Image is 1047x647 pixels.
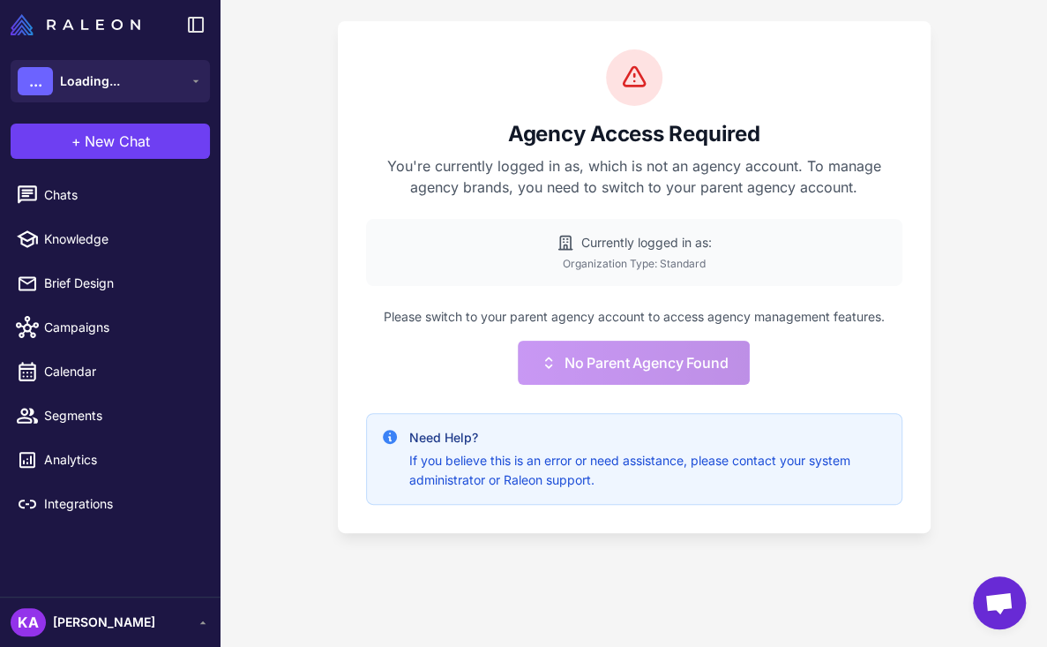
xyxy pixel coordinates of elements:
[7,177,213,214] a: Chats
[973,576,1026,629] div: Open chat
[581,233,712,252] span: Currently logged in as:
[60,71,120,91] span: Loading...
[11,60,210,102] button: ...Loading...
[7,485,213,523] a: Integrations
[7,265,213,302] a: Brief Design
[85,131,150,152] span: New Chat
[44,406,199,425] span: Segments
[44,229,199,249] span: Knowledge
[53,613,155,632] span: [PERSON_NAME]
[366,155,902,198] p: You're currently logged in as , which is not an agency account. To manage agency brands, you need...
[44,450,199,470] span: Analytics
[44,185,199,205] span: Chats
[7,397,213,434] a: Segments
[11,14,147,35] a: Raleon Logo
[409,428,887,448] h4: Need Help?
[7,309,213,346] a: Campaigns
[366,120,902,148] h2: Agency Access Required
[518,341,750,385] button: No Parent Agency Found
[44,494,199,514] span: Integrations
[380,256,888,272] div: Organization Type: Standard
[44,318,199,337] span: Campaigns
[44,362,199,381] span: Calendar
[7,221,213,258] a: Knowledge
[11,14,140,35] img: Raleon Logo
[7,441,213,478] a: Analytics
[11,124,210,159] button: +New Chat
[7,353,213,390] a: Calendar
[366,307,902,327] p: Please switch to your parent agency account to access agency management features.
[71,131,81,152] span: +
[44,274,199,293] span: Brief Design
[11,608,46,636] div: KA
[18,67,53,95] div: ...
[409,451,887,490] p: If you believe this is an error or need assistance, please contact your system administrator or R...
